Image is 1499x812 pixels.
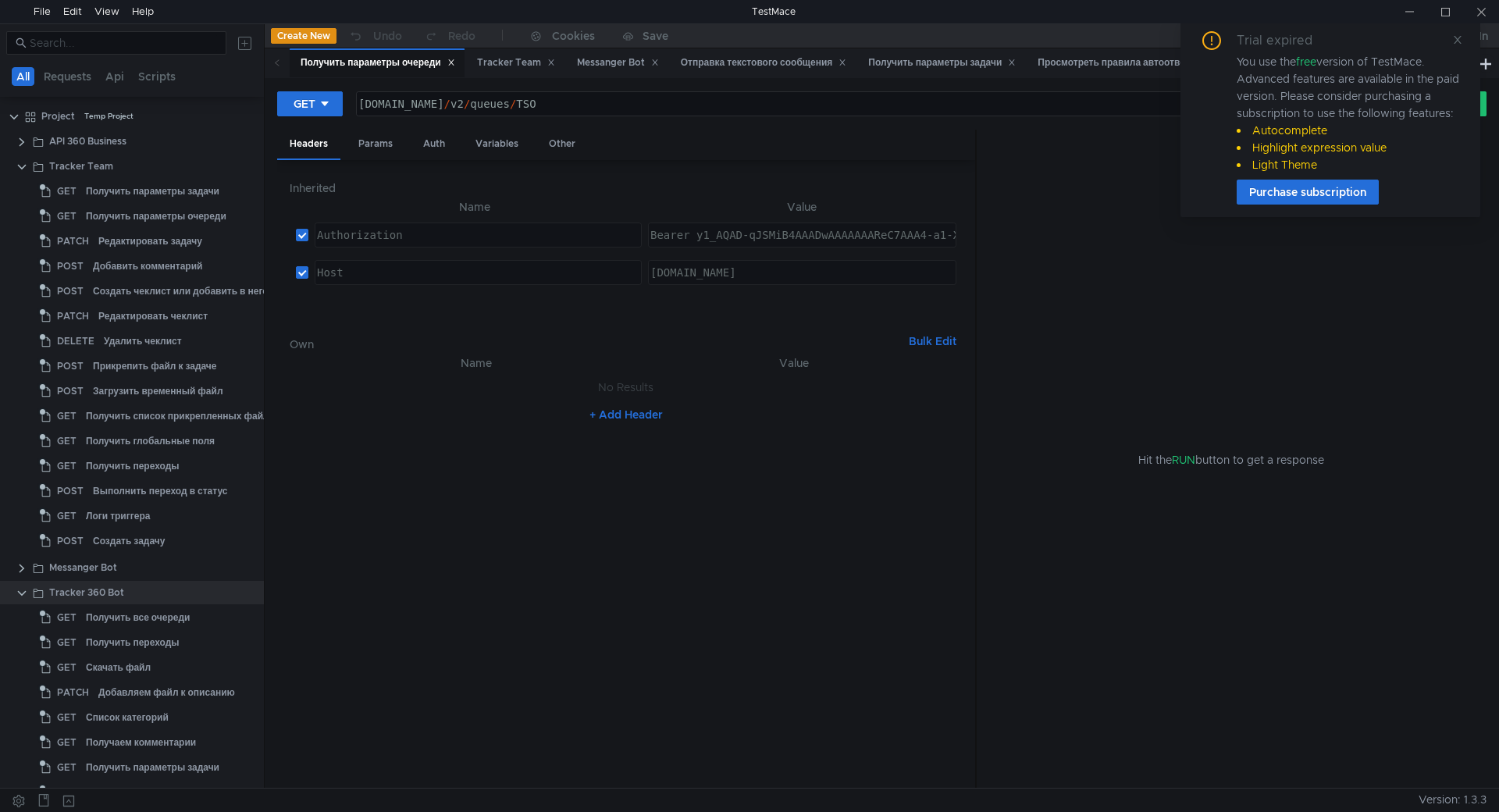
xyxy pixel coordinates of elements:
[86,205,226,228] div: Получить параметры очереди
[57,656,77,679] span: GET
[86,756,219,779] div: Получить параметры задачи
[93,280,304,303] div: Создать чеклист или добавить в него пункты
[681,55,847,71] div: Отправка текстового сообщения
[57,606,77,629] span: GET
[57,404,77,428] span: GET
[49,155,113,178] div: Tracker Team
[86,404,280,428] div: Получить список прикрепленных файлов
[86,429,215,453] div: Получить глобальные поля
[93,781,155,804] div: Найти задачи
[57,280,84,303] span: POST
[86,180,219,203] div: Получить параметры задачи
[86,656,151,679] div: Скачать файл
[552,27,595,45] div: Cookies
[277,130,340,160] div: Headers
[642,198,963,216] th: Value
[1172,453,1195,467] span: RUN
[30,34,217,52] input: Search...
[1237,122,1462,139] li: Autocomplete
[104,329,182,353] div: Удалить чеклист
[57,304,89,328] span: PATCH
[86,454,180,478] div: Получить переходы
[346,130,405,158] div: Params
[41,105,75,128] div: Project
[1237,139,1462,156] li: Highlight expression value
[93,529,165,553] div: Создать задачу
[1296,55,1316,69] span: free
[57,479,84,503] span: POST
[1237,156,1462,173] li: Light Theme
[477,55,555,71] div: Tracker Team
[1138,451,1324,468] span: Hit the button to get a response
[411,130,458,158] div: Auth
[598,380,653,394] nz-embed-empty: No Results
[413,24,486,48] button: Redo
[57,429,77,453] span: GET
[86,731,196,754] div: Получаем комментарии
[1419,789,1487,811] span: Version: 1.3.3
[290,335,903,354] h6: Own
[903,332,963,351] button: Bulk Edit
[93,354,217,378] div: Прикрепить файл к задаче
[463,130,531,158] div: Variables
[86,631,180,654] div: Получить переходы
[57,255,84,278] span: POST
[1038,55,1270,71] div: Просмотреть правила автоответа и пересылки
[134,67,180,86] button: Scripts
[57,180,77,203] span: GET
[57,379,84,403] span: POST
[98,681,235,704] div: Добавляем файл к описанию
[638,354,950,372] th: Value
[57,706,77,729] span: GET
[315,354,638,372] th: Name
[57,529,84,553] span: POST
[57,731,77,754] span: GET
[577,55,659,71] div: Messanger Bot
[57,681,89,704] span: PATCH
[294,95,315,112] div: GET
[277,91,343,116] button: GET
[1237,180,1379,205] button: Purchase subscription
[57,756,77,779] span: GET
[49,130,126,153] div: API 360 Business
[643,30,668,41] div: Save
[12,67,34,86] button: All
[86,606,190,629] div: Получить все очереди
[448,27,475,45] div: Redo
[93,479,227,503] div: Выполнить переход в статус
[271,28,336,44] button: Create New
[57,504,77,528] span: GET
[93,379,223,403] div: Загрузить временный файл
[308,198,642,216] th: Name
[98,230,202,253] div: Редактировать задачу
[290,179,963,198] h6: Inherited
[57,354,84,378] span: POST
[57,205,77,228] span: GET
[57,230,89,253] span: PATCH
[583,405,669,424] button: + Add Header
[57,781,84,804] span: POST
[1237,53,1462,173] div: You use the version of TestMace. Advanced features are available in the paid version. Please cons...
[39,67,96,86] button: Requests
[57,631,77,654] span: GET
[373,27,402,45] div: Undo
[84,105,134,128] div: Temp Project
[86,504,150,528] div: Логи триггера
[868,55,1016,71] div: Получить параметры задачи
[536,130,588,158] div: Other
[336,24,413,48] button: Undo
[301,55,455,71] div: Получить параметры очереди
[101,67,129,86] button: Api
[57,454,77,478] span: GET
[1237,31,1331,50] div: Trial expired
[49,556,117,579] div: Messanger Bot
[49,581,124,604] div: Tracker 360 Bot
[93,255,202,278] div: Добавить комментарий
[86,706,169,729] div: Список категорий
[57,329,94,353] span: DELETE
[98,304,208,328] div: Редактировать чеклист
